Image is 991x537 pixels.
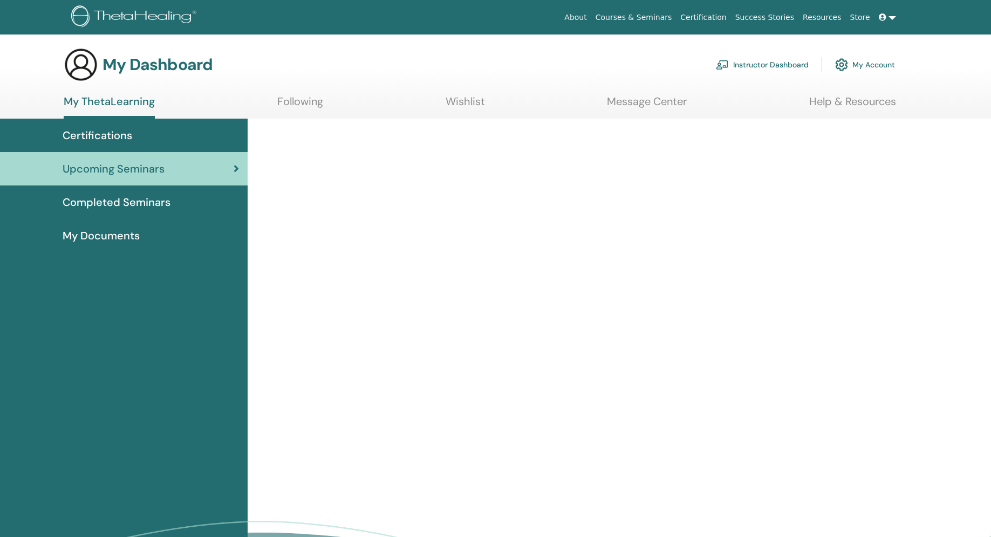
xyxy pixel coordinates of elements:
[607,95,687,116] a: Message Center
[591,8,676,27] a: Courses & Seminars
[809,95,896,116] a: Help & Resources
[102,55,213,74] h3: My Dashboard
[63,194,170,210] span: Completed Seminars
[277,95,323,116] a: Following
[63,127,132,143] span: Certifications
[63,228,140,244] span: My Documents
[64,95,155,119] a: My ThetaLearning
[64,47,98,82] img: generic-user-icon.jpg
[716,60,729,70] img: chalkboard-teacher.svg
[71,5,200,30] img: logo.png
[446,95,485,116] a: Wishlist
[835,53,895,77] a: My Account
[798,8,846,27] a: Resources
[846,8,874,27] a: Store
[731,8,798,27] a: Success Stories
[835,56,848,74] img: cog.svg
[560,8,591,27] a: About
[676,8,730,27] a: Certification
[63,161,165,177] span: Upcoming Seminars
[716,53,809,77] a: Instructor Dashboard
